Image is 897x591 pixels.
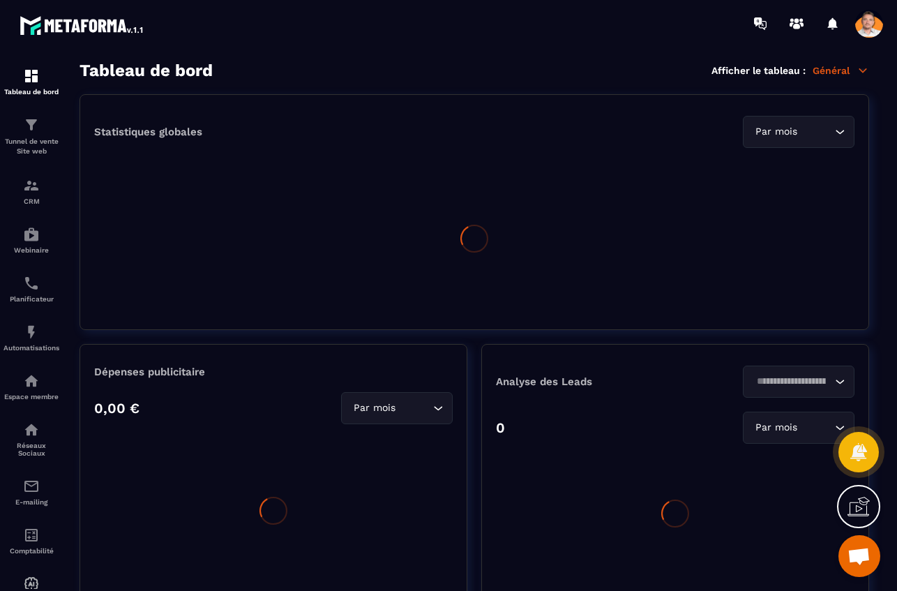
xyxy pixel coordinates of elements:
div: Search for option [743,412,854,444]
p: E-mailing [3,498,59,506]
img: logo [20,13,145,38]
input: Search for option [752,374,831,389]
a: automationsautomationsWebinaire [3,216,59,264]
p: Réseaux Sociaux [3,442,59,457]
img: email [23,478,40,495]
div: Search for option [743,366,854,398]
img: social-network [23,421,40,438]
img: formation [23,68,40,84]
a: automationsautomationsEspace membre [3,362,59,411]
input: Search for option [398,401,430,416]
p: Dépenses publicitaire [94,366,453,378]
div: Search for option [743,116,854,148]
a: accountantaccountantComptabilité [3,516,59,565]
img: automations [23,373,40,389]
span: Par mois [350,401,398,416]
input: Search for option [800,124,831,140]
p: Statistiques globales [94,126,202,138]
p: 0,00 € [94,400,140,417]
span: Par mois [752,124,800,140]
p: Webinaire [3,246,59,254]
div: Search for option [341,392,453,424]
p: Automatisations [3,344,59,352]
img: scheduler [23,275,40,292]
span: Par mois [752,420,800,435]
a: emailemailE-mailing [3,467,59,516]
p: CRM [3,197,59,205]
a: formationformationTableau de bord [3,57,59,106]
p: 0 [496,419,505,436]
p: Espace membre [3,393,59,401]
img: formation [23,117,40,133]
p: Général [813,64,869,77]
p: Tunnel de vente Site web [3,137,59,156]
a: automationsautomationsAutomatisations [3,313,59,362]
p: Afficher le tableau : [711,65,806,76]
p: Tableau de bord [3,88,59,96]
input: Search for option [800,420,831,435]
p: Comptabilité [3,547,59,555]
div: Ouvrir le chat [838,535,880,577]
h3: Tableau de bord [80,61,213,80]
img: automations [23,324,40,341]
a: formationformationTunnel de vente Site web [3,106,59,167]
img: automations [23,226,40,243]
p: Planificateur [3,295,59,303]
img: accountant [23,527,40,544]
p: Analyse des Leads [496,375,675,388]
a: formationformationCRM [3,167,59,216]
a: schedulerschedulerPlanificateur [3,264,59,313]
a: social-networksocial-networkRéseaux Sociaux [3,411,59,467]
img: formation [23,177,40,194]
